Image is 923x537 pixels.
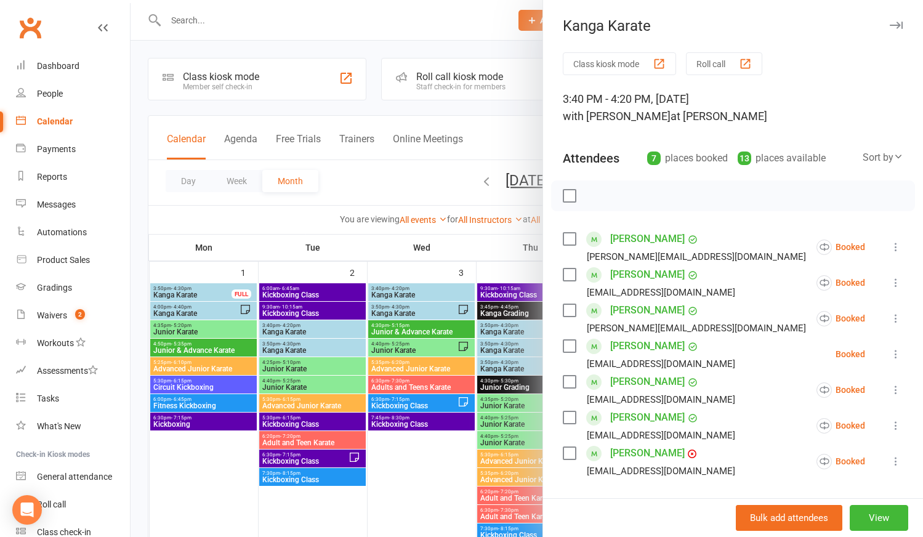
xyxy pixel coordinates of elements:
[16,191,130,219] a: Messages
[647,150,728,167] div: places booked
[16,52,130,80] a: Dashboard
[16,413,130,440] a: What's New
[863,150,903,166] div: Sort by
[671,110,767,123] span: at [PERSON_NAME]
[37,499,66,509] div: Roll call
[686,52,762,75] button: Roll call
[563,150,619,167] div: Attendees
[610,336,685,356] a: [PERSON_NAME]
[37,89,63,99] div: People
[16,135,130,163] a: Payments
[16,108,130,135] a: Calendar
[816,311,865,326] div: Booked
[16,463,130,491] a: General attendance kiosk mode
[647,151,661,165] div: 7
[16,357,130,385] a: Assessments
[37,144,76,154] div: Payments
[587,463,735,479] div: [EMAIL_ADDRESS][DOMAIN_NAME]
[610,443,685,463] a: [PERSON_NAME]
[587,392,735,408] div: [EMAIL_ADDRESS][DOMAIN_NAME]
[563,110,671,123] span: with [PERSON_NAME]
[836,350,865,358] div: Booked
[37,472,112,482] div: General attendance
[816,275,865,291] div: Booked
[850,505,908,531] button: View
[16,491,130,519] a: Roll call
[610,229,685,249] a: [PERSON_NAME]
[37,527,91,537] div: Class check-in
[16,274,130,302] a: Gradings
[37,227,87,237] div: Automations
[16,329,130,357] a: Workouts
[37,310,67,320] div: Waivers
[15,12,46,43] a: Clubworx
[16,219,130,246] a: Automations
[610,301,685,320] a: [PERSON_NAME]
[587,320,806,336] div: [PERSON_NAME][EMAIL_ADDRESS][DOMAIN_NAME]
[37,116,73,126] div: Calendar
[587,427,735,443] div: [EMAIL_ADDRESS][DOMAIN_NAME]
[738,151,751,165] div: 13
[37,283,72,293] div: Gradings
[37,61,79,71] div: Dashboard
[37,255,90,265] div: Product Sales
[816,240,865,255] div: Booked
[37,394,59,403] div: Tasks
[610,265,685,285] a: [PERSON_NAME]
[16,302,130,329] a: Waivers 2
[16,163,130,191] a: Reports
[543,17,923,34] div: Kanga Karate
[587,249,806,265] div: [PERSON_NAME][EMAIL_ADDRESS][DOMAIN_NAME]
[16,385,130,413] a: Tasks
[610,408,685,427] a: [PERSON_NAME]
[610,372,685,392] a: [PERSON_NAME]
[12,495,42,525] div: Open Intercom Messenger
[563,52,676,75] button: Class kiosk mode
[16,80,130,108] a: People
[816,382,865,398] div: Booked
[37,421,81,431] div: What's New
[587,285,735,301] div: [EMAIL_ADDRESS][DOMAIN_NAME]
[75,309,85,320] span: 2
[736,505,842,531] button: Bulk add attendees
[16,246,130,274] a: Product Sales
[816,454,865,469] div: Booked
[37,338,74,348] div: Workouts
[563,91,903,125] div: 3:40 PM - 4:20 PM, [DATE]
[587,356,735,372] div: [EMAIL_ADDRESS][DOMAIN_NAME]
[738,150,826,167] div: places available
[37,200,76,209] div: Messages
[37,366,98,376] div: Assessments
[816,418,865,434] div: Booked
[37,172,67,182] div: Reports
